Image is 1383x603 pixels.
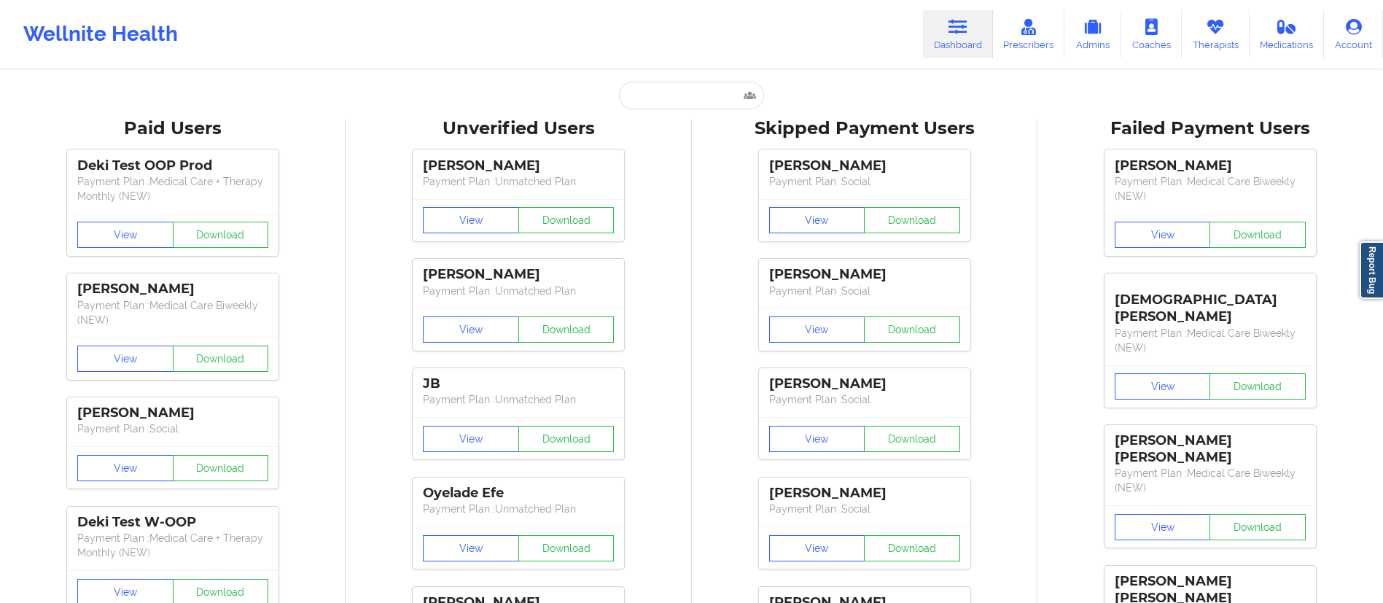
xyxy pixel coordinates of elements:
[423,157,614,174] div: [PERSON_NAME]
[173,222,269,248] button: Download
[864,426,960,452] button: Download
[769,376,960,392] div: [PERSON_NAME]
[518,426,615,452] button: Download
[518,316,615,343] button: Download
[864,316,960,343] button: Download
[1115,432,1306,466] div: [PERSON_NAME] [PERSON_NAME]
[77,455,174,481] button: View
[1115,281,1306,325] div: [DEMOGRAPHIC_DATA][PERSON_NAME]
[77,514,268,531] div: Deki Test W-OOP
[1209,222,1306,248] button: Download
[423,426,519,452] button: View
[77,298,268,327] p: Payment Plan : Medical Care Biweekly (NEW)
[769,392,960,407] p: Payment Plan : Social
[423,174,614,189] p: Payment Plan : Unmatched Plan
[769,535,865,561] button: View
[423,502,614,516] p: Payment Plan : Unmatched Plan
[423,266,614,283] div: [PERSON_NAME]
[1324,10,1383,58] a: Account
[423,207,519,233] button: View
[1064,10,1121,58] a: Admins
[77,531,268,560] p: Payment Plan : Medical Care + Therapy Monthly (NEW)
[1115,373,1211,400] button: View
[77,157,268,174] div: Deki Test OOP Prod
[769,485,960,502] div: [PERSON_NAME]
[77,405,268,421] div: [PERSON_NAME]
[518,207,615,233] button: Download
[423,316,519,343] button: View
[423,376,614,392] div: JB
[423,284,614,298] p: Payment Plan : Unmatched Plan
[77,421,268,436] p: Payment Plan : Social
[1121,10,1182,58] a: Coaches
[1115,157,1306,174] div: [PERSON_NAME]
[1048,117,1373,140] div: Failed Payment Users
[10,117,335,140] div: Paid Users
[1115,514,1211,540] button: View
[769,284,960,298] p: Payment Plan : Social
[1182,10,1250,58] a: Therapists
[702,117,1027,140] div: Skipped Payment Users
[423,485,614,502] div: Oyelade Efe
[1115,326,1306,355] p: Payment Plan : Medical Care Biweekly (NEW)
[77,174,268,203] p: Payment Plan : Medical Care + Therapy Monthly (NEW)
[1209,514,1306,540] button: Download
[518,535,615,561] button: Download
[864,207,960,233] button: Download
[1250,10,1325,58] a: Medications
[923,10,993,58] a: Dashboard
[769,207,865,233] button: View
[1115,466,1306,495] p: Payment Plan : Medical Care Biweekly (NEW)
[769,316,865,343] button: View
[173,455,269,481] button: Download
[993,10,1065,58] a: Prescribers
[77,222,174,248] button: View
[864,535,960,561] button: Download
[77,346,174,372] button: View
[769,174,960,189] p: Payment Plan : Social
[423,392,614,407] p: Payment Plan : Unmatched Plan
[1360,241,1383,299] a: Report Bug
[769,502,960,516] p: Payment Plan : Social
[1209,373,1306,400] button: Download
[769,157,960,174] div: [PERSON_NAME]
[1115,222,1211,248] button: View
[1115,174,1306,203] p: Payment Plan : Medical Care Biweekly (NEW)
[356,117,681,140] div: Unverified Users
[769,426,865,452] button: View
[423,535,519,561] button: View
[77,281,268,297] div: [PERSON_NAME]
[173,346,269,372] button: Download
[769,266,960,283] div: [PERSON_NAME]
